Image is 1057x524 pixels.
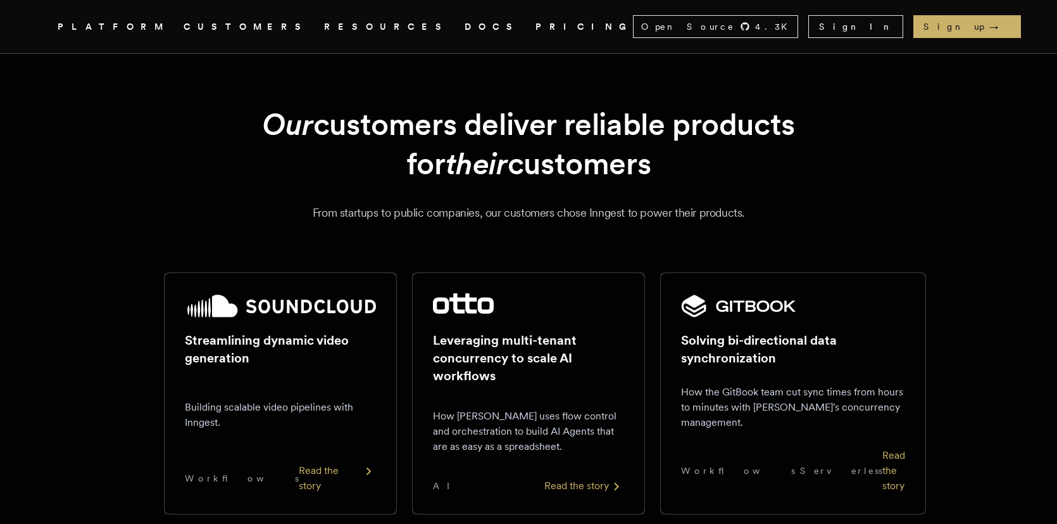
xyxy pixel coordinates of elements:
[989,20,1011,33] span: →
[299,463,376,494] div: Read the story
[641,20,735,33] span: Open Source
[185,331,376,367] h2: Streamlining dynamic video generation
[800,464,882,477] span: Serverless
[184,19,309,35] a: CUSTOMERS
[465,19,520,35] a: DOCS
[755,20,795,33] span: 4.3 K
[185,293,376,319] img: SoundCloud
[544,478,624,494] div: Read the story
[913,15,1021,38] a: Sign up
[185,400,376,430] p: Building scalable video pipelines with Inngest.
[882,448,905,494] div: Read the story
[681,385,905,430] p: How the GitBook team cut sync times from hours to minutes with [PERSON_NAME]'s concurrency manage...
[681,464,795,477] span: Workflows
[324,19,449,35] button: RESOURCES
[660,272,893,514] a: GitBook logoSolving bi-directional data synchronizationHow the GitBook team cut sync times from h...
[681,331,905,367] h2: Solving bi-directional data synchronization
[535,19,633,35] a: PRICING
[433,293,494,314] img: Otto
[262,106,313,143] em: Our
[412,272,645,514] a: Otto logoLeveraging multi-tenant concurrency to scale AI workflowsHow [PERSON_NAME] uses flow con...
[194,105,863,184] h1: customers deliver reliable products for customers
[808,15,903,38] a: Sign In
[164,272,397,514] a: SoundCloud logoStreamlining dynamic video generationBuilding scalable video pipelines with Innges...
[446,145,508,182] em: their
[433,480,461,492] span: AI
[433,409,624,454] p: How [PERSON_NAME] uses flow control and orchestration to build AI Agents that are as easy as a sp...
[73,204,984,222] p: From startups to public companies, our customers chose Inngest to power their products.
[433,331,624,385] h2: Leveraging multi-tenant concurrency to scale AI workflows
[185,472,299,485] span: Workflows
[58,19,168,35] button: PLATFORM
[681,293,796,319] img: GitBook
